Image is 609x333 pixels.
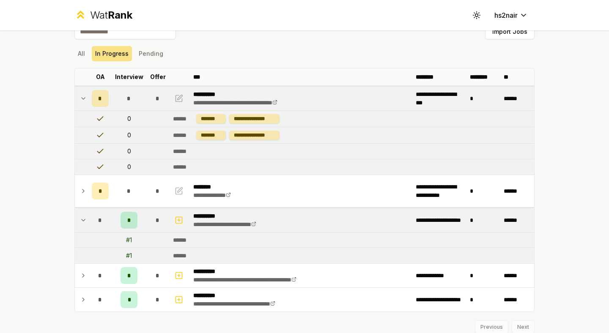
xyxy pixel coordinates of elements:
button: In Progress [92,46,132,61]
button: Import Jobs [485,24,535,39]
button: Pending [135,46,167,61]
td: 0 [112,111,146,127]
button: hs2nair [488,8,535,23]
p: OA [96,73,105,81]
td: 0 [112,144,146,159]
span: hs2nair [494,10,518,20]
span: Rank [108,9,132,21]
p: Interview [115,73,143,81]
a: WatRank [74,8,132,22]
div: # 1 [126,236,132,244]
td: 0 [112,127,146,143]
div: # 1 [126,251,132,260]
p: Offer [150,73,166,81]
div: Wat [90,8,132,22]
td: 0 [112,159,146,175]
button: All [74,46,88,61]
